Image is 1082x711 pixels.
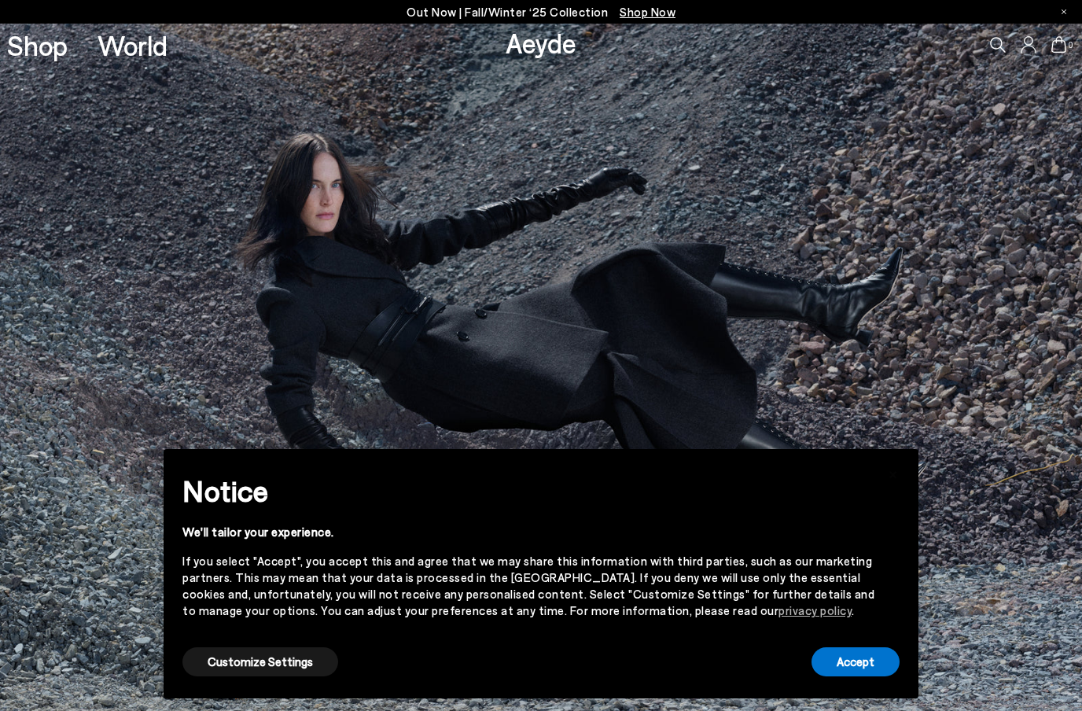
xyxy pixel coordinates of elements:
[1051,36,1067,53] a: 0
[182,470,874,511] h2: Notice
[7,31,68,59] a: Shop
[874,454,912,492] button: Close this notice
[620,5,675,19] span: Navigate to /collections/new-in
[98,31,167,59] a: World
[182,647,338,676] button: Customize Settings
[811,647,900,676] button: Accept
[506,26,576,59] a: Aeyde
[888,461,899,484] span: ×
[778,603,852,617] a: privacy policy
[182,553,874,619] div: If you select "Accept", you accept this and agree that we may share this information with third p...
[1067,41,1075,50] span: 0
[182,524,874,540] div: We'll tailor your experience.
[407,2,675,22] p: Out Now | Fall/Winter ‘25 Collection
